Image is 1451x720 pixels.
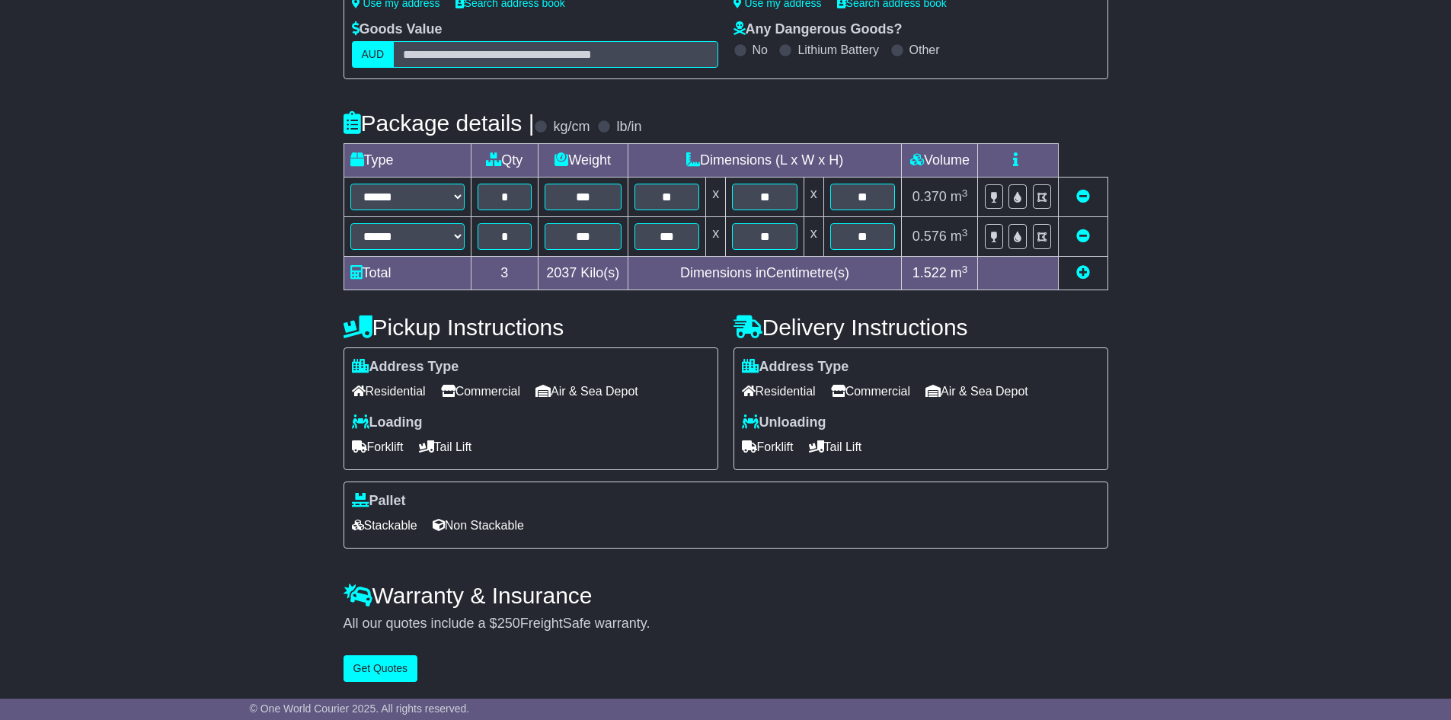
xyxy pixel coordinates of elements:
[553,119,590,136] label: kg/cm
[951,189,968,204] span: m
[831,379,910,403] span: Commercial
[804,217,823,257] td: x
[925,379,1028,403] span: Air & Sea Depot
[352,41,395,68] label: AUD
[912,229,947,244] span: 0.576
[804,178,823,217] td: x
[250,702,470,715] span: © One World Courier 2025. All rights reserved.
[419,435,472,459] span: Tail Lift
[433,514,524,537] span: Non Stackable
[471,144,538,178] td: Qty
[962,227,968,238] sup: 3
[733,21,903,38] label: Any Dangerous Goods?
[742,379,816,403] span: Residential
[535,379,638,403] span: Air & Sea Depot
[742,414,826,431] label: Unloading
[538,144,628,178] td: Weight
[344,144,471,178] td: Type
[951,229,968,244] span: m
[497,616,520,631] span: 250
[471,257,538,290] td: 3
[1076,229,1090,244] a: Remove this item
[797,43,879,57] label: Lithium Battery
[628,144,902,178] td: Dimensions (L x W x H)
[344,110,535,136] h4: Package details |
[344,257,471,290] td: Total
[909,43,940,57] label: Other
[344,583,1108,608] h4: Warranty & Insurance
[706,178,726,217] td: x
[733,315,1108,340] h4: Delivery Instructions
[742,435,794,459] span: Forklift
[962,264,968,275] sup: 3
[912,189,947,204] span: 0.370
[962,187,968,199] sup: 3
[706,217,726,257] td: x
[616,119,641,136] label: lb/in
[546,265,577,280] span: 2037
[344,616,1108,632] div: All our quotes include a $ FreightSafe warranty.
[912,265,947,280] span: 1.522
[902,144,978,178] td: Volume
[352,359,459,376] label: Address Type
[352,514,417,537] span: Stackable
[352,414,423,431] label: Loading
[352,435,404,459] span: Forklift
[344,655,418,682] button: Get Quotes
[753,43,768,57] label: No
[352,379,426,403] span: Residential
[1076,189,1090,204] a: Remove this item
[628,257,902,290] td: Dimensions in Centimetre(s)
[1076,265,1090,280] a: Add new item
[951,265,968,280] span: m
[441,379,520,403] span: Commercial
[809,435,862,459] span: Tail Lift
[344,315,718,340] h4: Pickup Instructions
[742,359,849,376] label: Address Type
[352,21,443,38] label: Goods Value
[352,493,406,510] label: Pallet
[538,257,628,290] td: Kilo(s)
